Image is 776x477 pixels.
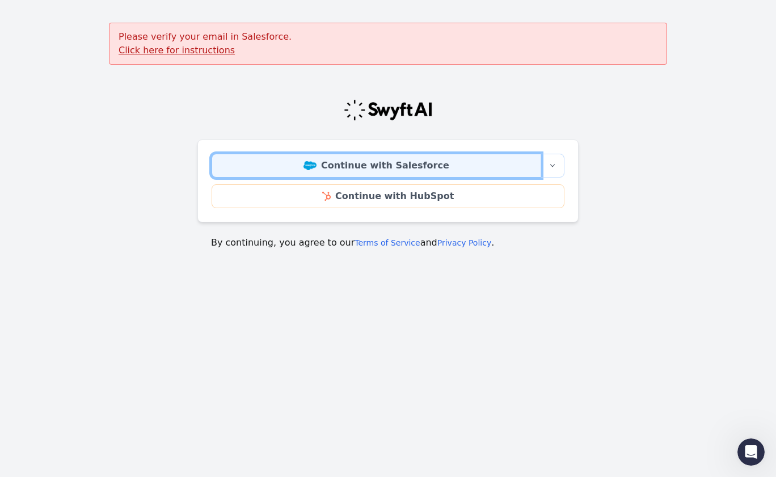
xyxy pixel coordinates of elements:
a: Terms of Service [355,238,420,247]
a: Continue with Salesforce [212,154,541,178]
iframe: Intercom live chat [737,438,765,466]
a: Privacy Policy [437,238,491,247]
img: Salesforce [303,161,317,170]
p: By continuing, you agree to our and . [211,236,565,250]
a: Click here for instructions [119,45,235,56]
img: Swyft Logo [343,99,433,121]
img: HubSpot [322,192,331,201]
a: Continue with HubSpot [212,184,564,208]
div: Please verify your email in Salesforce. [109,23,667,65]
